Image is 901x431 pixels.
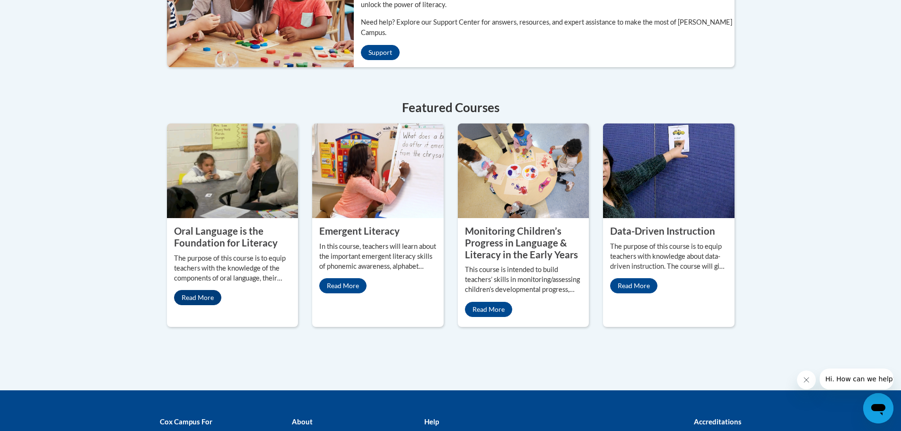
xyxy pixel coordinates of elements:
[361,45,400,60] a: Support
[319,278,367,293] a: Read More
[820,369,893,389] iframe: Message from company
[797,370,816,389] iframe: Close message
[610,242,727,272] p: The purpose of this course is to equip teachers with knowledge about data-driven instruction. The...
[465,265,582,295] p: This course is intended to build teachers’ skills in monitoring/assessing children’s developmenta...
[167,123,298,218] img: Oral Language is the Foundation for Literacy
[174,254,291,283] p: The purpose of this course is to equip teachers with the knowledge of the components of oral lang...
[6,7,77,14] span: Hi. How can we help?
[174,225,278,248] property: Oral Language is the Foundation for Literacy
[312,123,444,218] img: Emergent Literacy
[610,225,715,237] property: Data-Driven Instruction
[361,17,735,38] p: Need help? Explore our Support Center for answers, resources, and expert assistance to make the m...
[167,98,735,117] h4: Featured Courses
[424,417,439,426] b: Help
[292,417,313,426] b: About
[458,123,589,218] img: Monitoring Children’s Progress in Language & Literacy in the Early Years
[694,417,742,426] b: Accreditations
[319,225,400,237] property: Emergent Literacy
[863,393,893,423] iframe: Button to launch messaging window
[465,302,512,317] a: Read More
[465,225,578,260] property: Monitoring Children’s Progress in Language & Literacy in the Early Years
[160,417,212,426] b: Cox Campus For
[603,123,735,218] img: Data-Driven Instruction
[610,278,657,293] a: Read More
[174,290,221,305] a: Read More
[319,242,437,272] p: In this course, teachers will learn about the important emergent literacy skills of phonemic awar...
